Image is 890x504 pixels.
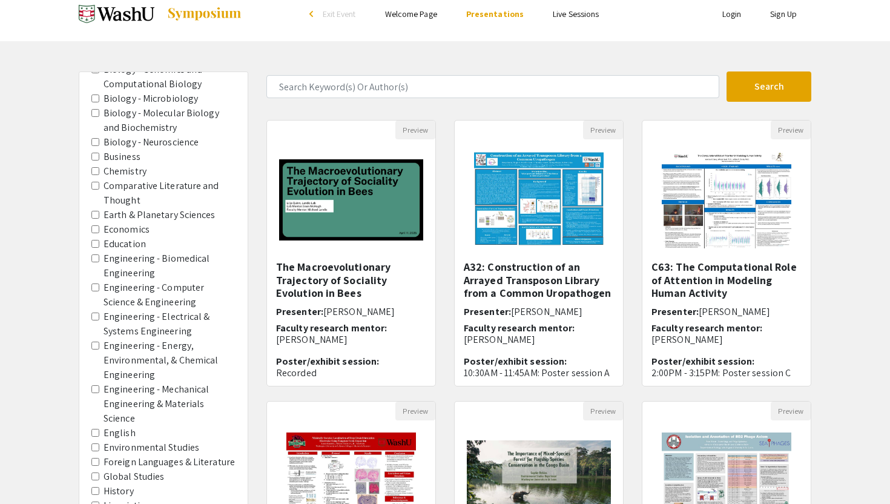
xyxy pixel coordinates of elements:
p: 10:30AM - 11:45AM: Poster session A [464,367,614,379]
label: Comparative Literature and Thought [104,179,236,208]
label: History [104,484,134,499]
label: Economics [104,222,150,237]
h6: Presenter: [464,306,614,317]
p: Recorded [276,367,426,379]
h5: A32: Construction of ​an Arrayed Transposon Library from a Common Uropathogen [464,260,614,300]
h6: Presenter: [651,306,802,317]
p: 2:00PM - 3:15PM: Poster session C [651,367,802,379]
span: Faculty research mentor: [276,322,387,334]
img: <p><span style="background-color: transparent; color: rgb(0, 0, 0);">The Macroevolutionary Trajec... [267,147,435,253]
a: Welcome Page [385,8,437,19]
button: Preview [395,402,435,420]
a: Presentations [466,8,524,19]
label: Environmental Studies [104,440,199,455]
input: Search Keyword(s) Or Author(s) [266,75,719,98]
span: Exit Event [323,8,356,19]
label: Engineering - Mechanical Engineering & Materials Science [104,382,236,426]
span: [PERSON_NAME] [511,305,582,318]
img: Symposium by ForagerOne [166,7,242,21]
div: Open Presentation <p>C63: The Computational Role of Attention in Modeling Human Activity</p> [642,120,811,386]
p: [PERSON_NAME] [464,334,614,345]
label: Biology - Microbiology [104,91,198,106]
button: Preview [395,121,435,139]
label: Engineering - Computer Science & Engineering [104,280,236,310]
label: Chemistry [104,164,147,179]
label: Biology - Molecular Biology and Biochemistry [104,106,236,135]
h5: C63: The Computational Role of Attention in Modeling Human Activity [651,260,802,300]
label: Engineering - Biomedical Engineering [104,251,236,280]
button: Preview [583,121,623,139]
iframe: Chat [9,449,51,495]
span: Faculty research mentor: [464,322,575,334]
button: Preview [583,402,623,420]
a: Live Sessions [553,8,599,19]
img: <p>A32: Construction of ​an Arrayed Transposon Library from a Common Uropathogen</p> [462,139,615,260]
div: arrow_back_ios [309,10,317,18]
label: Biology - Neuroscience [104,135,199,150]
label: Biology - Genomics and Computational Biology [104,62,236,91]
div: Open Presentation <p>A32: Construction of ​an Arrayed Transposon Library from a Common Uropathoge... [454,120,624,386]
span: Poster/exhibit session: [276,355,379,368]
label: English [104,426,136,440]
label: Engineering - Electrical & Systems Engineering [104,310,236,339]
button: Preview [771,402,811,420]
button: Search [727,71,811,102]
a: Login [722,8,742,19]
label: Engineering - Energy, Environmental, & Chemical Engineering [104,339,236,382]
span: Poster/exhibit session: [651,355,754,368]
label: Foreign Languages & Literature [104,455,235,469]
span: [PERSON_NAME] [323,305,395,318]
label: Education [104,237,146,251]
label: Business [104,150,140,164]
h6: Presenter: [276,306,426,317]
span: Faculty research mentor: [651,322,762,334]
p: [PERSON_NAME] [276,334,426,345]
h5: The Macroevolutionary Trajectory of Sociality Evolution in Bees [276,260,426,300]
label: Earth & Planetary Sciences [104,208,216,222]
button: Preview [771,121,811,139]
label: Global Studies [104,469,164,484]
a: Sign Up [770,8,797,19]
span: Poster/exhibit session: [464,355,567,368]
p: [PERSON_NAME] [651,334,802,345]
div: Open Presentation <p><span style="background-color: transparent; color: rgb(0, 0, 0);">The Macroe... [266,120,436,386]
span: [PERSON_NAME] [699,305,770,318]
img: <p>C63: The Computational Role of Attention in Modeling Human Activity</p> [650,139,803,260]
